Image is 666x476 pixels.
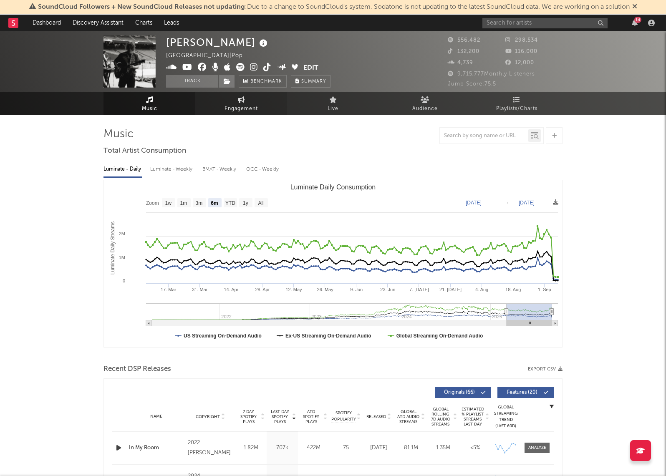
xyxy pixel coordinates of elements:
[287,92,379,115] a: Live
[103,364,171,374] span: Recent DSP Releases
[632,20,638,26] button: 14
[103,162,142,176] div: Luminate - Daily
[331,444,361,452] div: 75
[119,231,125,236] text: 2M
[429,407,452,427] span: Global Rolling 7D Audio Streams
[301,79,326,84] span: Summary
[519,200,535,206] text: [DATE]
[104,180,562,347] svg: Luminate Daily Consumption
[165,200,172,206] text: 1w
[505,60,534,65] span: 12,000
[150,162,194,176] div: Luminate - Weekly
[461,444,489,452] div: <5%
[291,75,330,88] button: Summary
[634,17,641,23] div: 14
[503,390,541,395] span: Features ( 20 )
[528,367,563,372] button: Export CSV
[331,410,356,423] span: Spotify Popularity
[448,38,480,43] span: 556,482
[211,200,218,206] text: 6m
[166,51,252,61] div: [GEOGRAPHIC_DATA] | Pop
[129,444,184,452] a: In My Room
[380,287,395,292] text: 23. Jun
[180,200,187,206] text: 1m
[300,409,322,424] span: ATD Spotify Plays
[237,444,265,452] div: 1.82M
[435,387,491,398] button: Originals(66)
[250,77,282,87] span: Benchmark
[350,287,363,292] text: 9. Jun
[243,200,248,206] text: 1y
[192,287,208,292] text: 31. Mar
[103,146,186,156] span: Total Artist Consumption
[300,444,327,452] div: 422M
[110,222,116,275] text: Luminate Daily Streams
[497,387,554,398] button: Features(20)
[505,287,521,292] text: 18. Aug
[196,414,220,419] span: Copyright
[439,287,462,292] text: 21. [DATE]
[505,200,510,206] text: →
[146,200,159,206] text: Zoom
[538,287,551,292] text: 1. Sep
[188,438,233,458] div: 2022 [PERSON_NAME]
[119,255,125,260] text: 1M
[255,287,270,292] text: 28. Apr
[461,407,484,427] span: Estimated % Playlist Streams Last Day
[366,414,386,419] span: Released
[225,200,235,206] text: YTD
[166,35,270,49] div: [PERSON_NAME]
[142,104,157,114] span: Music
[365,444,393,452] div: [DATE]
[448,60,473,65] span: 4,739
[429,444,457,452] div: 1.35M
[158,15,185,31] a: Leads
[496,104,537,114] span: Playlists/Charts
[38,4,245,10] span: SoundCloud Followers + New SoundCloud Releases not updating
[196,200,203,206] text: 3m
[269,444,296,452] div: 707k
[161,287,177,292] text: 17. Mar
[237,409,260,424] span: 7 Day Spotify Plays
[38,4,630,10] span: : Due to a change to SoundCloud's system, Sodatone is not updating to the latest SoundCloud data....
[440,133,528,139] input: Search by song name or URL
[317,287,334,292] text: 26. May
[440,390,479,395] span: Originals ( 66 )
[123,278,125,283] text: 0
[285,287,302,292] text: 12. May
[448,49,479,54] span: 132,200
[397,409,420,424] span: Global ATD Audio Streams
[103,92,195,115] a: Music
[27,15,67,31] a: Dashboard
[225,104,258,114] span: Engagement
[290,184,376,191] text: Luminate Daily Consumption
[466,200,482,206] text: [DATE]
[303,63,318,73] button: Edit
[471,92,563,115] a: Playlists/Charts
[505,38,538,43] span: 298,534
[269,409,291,424] span: Last Day Spotify Plays
[505,49,537,54] span: 116,000
[475,287,488,292] text: 4. Aug
[246,162,280,176] div: OCC - Weekly
[224,287,238,292] text: 14. Apr
[195,92,287,115] a: Engagement
[202,162,238,176] div: BMAT - Weekly
[258,200,263,206] text: All
[412,104,438,114] span: Audience
[632,4,637,10] span: Dismiss
[285,333,371,339] text: Ex-US Streaming On-Demand Audio
[396,333,483,339] text: Global Streaming On-Demand Audio
[397,444,425,452] div: 81.1M
[67,15,129,31] a: Discovery Assistant
[184,333,262,339] text: US Streaming On-Demand Audio
[448,71,535,77] span: 9,715,777 Monthly Listeners
[166,75,218,88] button: Track
[379,92,471,115] a: Audience
[409,287,429,292] text: 7. [DATE]
[482,18,608,28] input: Search for artists
[129,413,184,420] div: Name
[129,15,158,31] a: Charts
[239,75,287,88] a: Benchmark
